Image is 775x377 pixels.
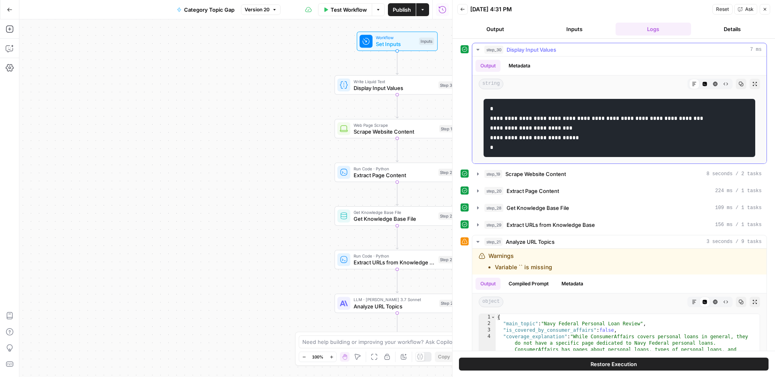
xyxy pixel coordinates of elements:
g: Edge from step_30 to step_19 [396,95,398,118]
span: LLM · [PERSON_NAME] 3.7 Sonnet [354,296,436,303]
span: 224 ms / 1 tasks [715,187,762,195]
span: Publish [393,6,411,14]
g: Edge from step_28 to step_29 [396,226,398,249]
div: Step 21 [439,300,456,307]
button: Output [457,23,533,36]
button: Output [475,278,501,290]
span: Ask [745,6,754,13]
span: Set Inputs [376,40,416,48]
div: Step 29 [438,256,456,263]
span: step_30 [484,46,503,54]
span: Extract URLs from Knowledge Base [354,258,435,266]
div: Run Code · PythonExtract URLs from Knowledge BaseStep 29 [335,250,460,269]
span: Extract URLs from Knowledge Base [507,221,595,229]
div: Inputs [419,38,434,45]
button: Copy [435,352,453,362]
div: WorkflowSet InputsInputs [335,31,460,51]
div: 1 [479,314,496,320]
span: Restore Execution [591,360,637,368]
span: step_19 [484,170,502,178]
g: Edge from start to step_30 [396,51,398,74]
span: Display Input Values [354,84,435,92]
span: Version 20 [245,6,270,13]
span: Workflow [376,34,416,41]
span: Toggle code folding, rows 1 through 6 [491,314,495,320]
div: Get Knowledge Base FileGet Knowledge Base FileStep 28 [335,206,460,226]
div: Web Page ScrapeScrape Website ContentStep 19 [335,119,460,138]
button: Category Topic Gap [172,3,239,16]
span: Run Code · Python [354,165,435,172]
span: 100% [312,354,323,360]
span: Get Knowledge Base File [354,209,435,216]
span: Copy [438,353,450,360]
button: Publish [388,3,416,16]
span: 8 seconds / 2 tasks [706,170,762,178]
span: 156 ms / 1 tasks [715,221,762,228]
span: Write Liquid Text [354,78,435,84]
span: 3 seconds / 9 tasks [706,238,762,245]
span: Category Topic Gap [184,6,235,14]
span: Get Knowledge Base File [354,215,435,223]
button: Metadata [557,278,588,290]
span: step_28 [484,204,503,212]
button: Reset [712,4,733,15]
button: Output [475,60,501,72]
span: Test Workflow [331,6,367,14]
span: Web Page Scrape [354,122,436,128]
button: Version 20 [241,4,281,15]
span: 7 ms [750,46,762,53]
div: Warnings [488,252,552,271]
button: Details [694,23,770,36]
span: Display Input Values [507,46,556,54]
button: 156 ms / 1 tasks [472,218,767,231]
g: Edge from step_21 to end [396,313,398,337]
button: 224 ms / 1 tasks [472,184,767,197]
span: Get Knowledge Base File [507,204,569,212]
g: Edge from step_20 to step_28 [396,182,398,205]
button: 109 ms / 1 tasks [472,201,767,214]
button: 3 seconds / 9 tasks [472,235,767,248]
button: 8 seconds / 2 tasks [472,168,767,180]
button: Restore Execution [459,358,769,371]
span: Analyze URL Topics [506,238,555,246]
span: Extract Page Content [354,171,435,179]
span: Extract Page Content [507,187,559,195]
button: Metadata [504,60,535,72]
span: Reset [716,6,729,13]
span: object [479,297,503,307]
div: Step 20 [438,169,456,176]
button: Logs [616,23,691,36]
button: 7 ms [472,43,767,56]
span: Scrape Website Content [505,170,566,178]
span: step_21 [484,238,503,246]
button: Compiled Prompt [504,278,553,290]
span: 109 ms / 1 tasks [715,204,762,212]
span: Run Code · Python [354,253,435,259]
button: Inputs [536,23,612,36]
div: Run Code · PythonExtract Page ContentStep 20 [335,163,460,182]
span: Analyze URL Topics [354,302,436,310]
span: step_20 [484,187,503,195]
span: string [479,79,503,89]
div: Step 28 [438,212,456,220]
button: Test Workflow [318,3,372,16]
g: Edge from step_19 to step_20 [396,138,398,162]
g: Edge from step_29 to step_21 [396,269,398,293]
div: 3 [479,327,496,333]
div: LLM · [PERSON_NAME] 3.7 SonnetAnalyze URL TopicsStep 21 [335,293,460,313]
div: Step 30 [438,81,456,88]
div: 2 [479,320,496,327]
div: 7 ms [472,57,767,163]
li: Variable `` is missing [495,263,552,271]
div: Write Liquid TextDisplay Input ValuesStep 30 [335,75,460,94]
div: 4 [479,333,496,366]
span: step_29 [484,221,503,229]
div: Step 19 [439,125,456,132]
span: Scrape Website Content [354,128,436,136]
button: Ask [734,4,757,15]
